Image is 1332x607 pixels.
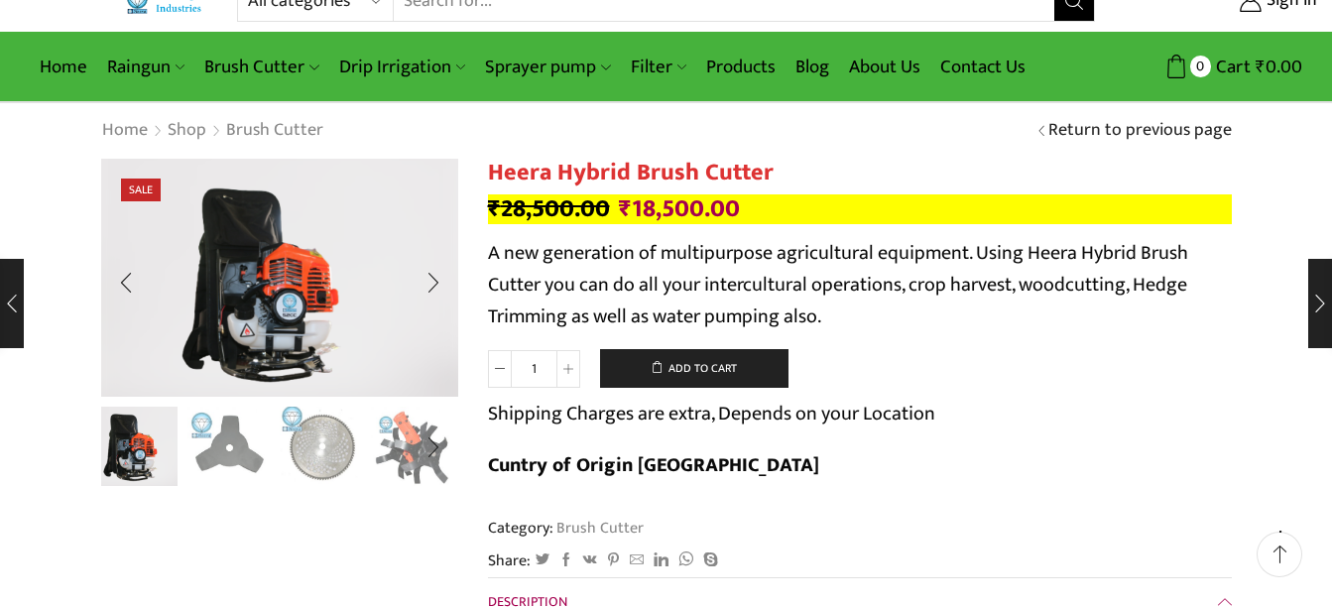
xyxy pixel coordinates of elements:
span: ₹ [488,188,501,229]
li: 3 / 10 [280,407,362,486]
img: WEEDER [371,407,453,489]
div: Previous slide [101,258,151,307]
span: ₹ [619,188,632,229]
bdi: 0.00 [1256,52,1302,82]
a: Home [30,44,97,90]
p: A new generation of multipurpose agricultural equipment. Using Heera Hybrid Brush Cutter you can ... [488,237,1232,332]
a: Products [696,44,786,90]
li: 4 / 10 [371,407,453,486]
input: Product quantity [512,350,556,388]
bdi: 28,500.00 [488,188,610,229]
h1: Heera Hybrid Brush Cutter [488,159,1232,187]
a: Brush Cutter [194,44,328,90]
a: 13 [371,407,453,489]
div: Next slide [409,258,458,307]
a: Sprayer pump [475,44,620,90]
a: Return to previous page [1048,118,1232,144]
button: Add to cart [600,349,788,389]
p: Shipping Charges are extra, Depends on your Location [488,398,935,429]
a: Shop [167,118,207,144]
li: 2 / 10 [187,407,270,486]
span: Share: [488,549,531,572]
a: Brush Cutter [225,118,324,144]
a: Raingun [97,44,194,90]
a: Blog [786,44,839,90]
b: Cuntry of Origin [GEOGRAPHIC_DATA] [488,448,819,482]
span: Sale [121,179,161,201]
a: Drip Irrigation [329,44,475,90]
span: Category: [488,517,644,540]
span: Cart [1211,54,1251,80]
span: 0 [1190,56,1211,76]
a: 0 Cart ₹0.00 [1115,49,1302,85]
a: 14 [187,407,270,489]
a: Heera Brush Cutter [96,404,179,486]
a: 15 [280,404,362,486]
a: Contact Us [930,44,1035,90]
li: 1 / 10 [96,407,179,486]
div: 1 / 10 [101,159,458,397]
nav: Breadcrumb [101,118,324,144]
a: Home [101,118,149,144]
bdi: 18,500.00 [619,188,740,229]
a: About Us [839,44,930,90]
a: Brush Cutter [553,515,644,541]
a: Filter [621,44,696,90]
span: ₹ [1256,52,1266,82]
div: Next slide [409,423,458,472]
